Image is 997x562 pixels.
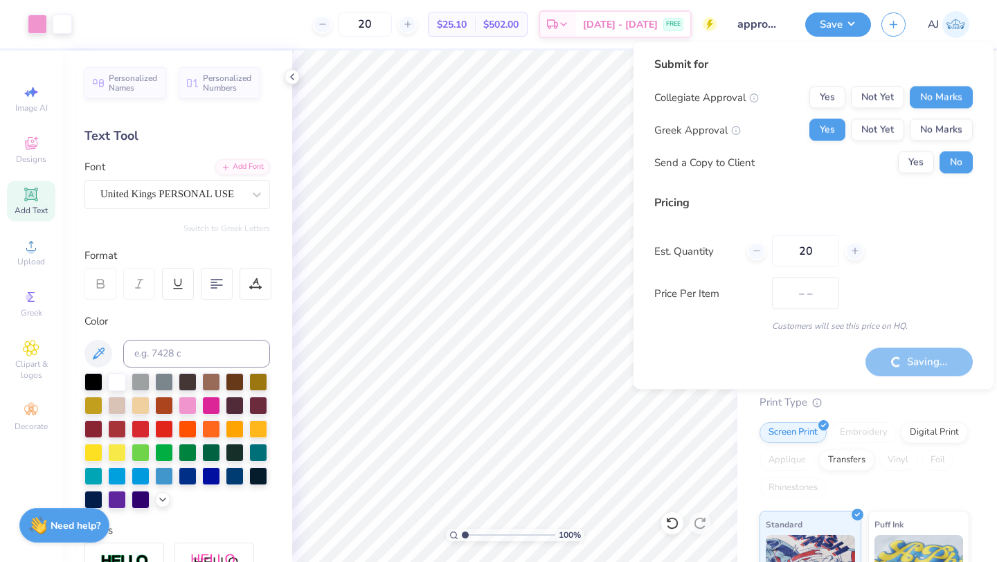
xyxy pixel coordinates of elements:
[15,421,48,432] span: Decorate
[879,450,917,471] div: Vinyl
[84,523,270,538] div: Styles
[21,307,42,318] span: Greek
[760,478,827,498] div: Rhinestones
[851,87,904,109] button: Not Yet
[928,11,969,38] a: AJ
[84,248,271,264] div: Format
[654,320,973,332] div: Customers will see this price on HQ.
[809,87,845,109] button: Yes
[851,119,904,141] button: Not Yet
[922,450,954,471] div: Foil
[901,422,968,443] div: Digital Print
[203,73,252,93] span: Personalized Numbers
[910,87,973,109] button: No Marks
[84,127,270,145] div: Text Tool
[805,12,871,37] button: Save
[483,17,519,32] span: $502.00
[84,159,105,175] label: Font
[559,529,581,541] span: 100 %
[654,89,759,105] div: Collegiate Approval
[760,395,969,410] div: Print Type
[760,450,815,471] div: Applique
[16,154,46,165] span: Designs
[109,73,158,93] span: Personalized Names
[654,194,973,211] div: Pricing
[654,285,762,301] label: Price Per Item
[654,154,755,170] div: Send a Copy to Client
[727,10,795,38] input: Untitled Design
[940,152,973,174] button: No
[910,119,973,141] button: No Marks
[654,122,741,138] div: Greek Approval
[760,422,827,443] div: Screen Print
[583,17,658,32] span: [DATE] - [DATE]
[874,517,904,532] span: Puff Ink
[831,422,897,443] div: Embroidery
[942,11,969,38] img: Alaina Jones
[772,235,839,267] input: – –
[898,152,934,174] button: Yes
[123,340,270,368] input: e.g. 7428 c
[15,102,48,114] span: Image AI
[766,517,802,532] span: Standard
[17,256,45,267] span: Upload
[928,17,939,33] span: AJ
[183,223,270,234] button: Switch to Greek Letters
[84,314,270,329] div: Color
[666,19,681,29] span: FREE
[51,519,100,532] strong: Need help?
[654,243,737,259] label: Est. Quantity
[809,119,845,141] button: Yes
[338,12,392,37] input: – –
[15,205,48,216] span: Add Text
[819,450,874,471] div: Transfers
[215,159,270,175] div: Add Font
[437,17,467,32] span: $25.10
[654,56,973,73] div: Submit for
[7,359,55,381] span: Clipart & logos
